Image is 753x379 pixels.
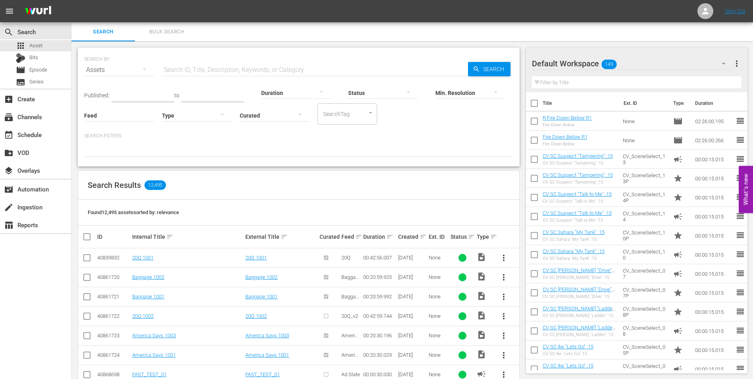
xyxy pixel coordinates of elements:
[620,264,670,283] td: CV_SceneSelect_07
[29,66,47,74] span: Episode
[97,255,130,261] div: 40839832
[543,122,592,128] div: Fire Down Below
[4,112,13,122] span: subscriptions
[692,340,736,360] td: 00:00:15.015
[620,340,670,360] td: CV_SceneSelect_05P
[736,154,745,164] span: reorder
[4,203,13,212] span: create
[477,330,486,340] span: Video
[132,294,164,300] a: Baggage 1001
[19,2,57,21] img: ans4CAIJ8jUAAAAAAAAAAAAAAAAAAAAAAAAgQb4GAAAAAAAAAAAAAAAAAAAAAAAAJMjXAAAAAAAAAAAAAAAAAAAAAAAAgAT5G...
[132,313,154,319] a: 20Q 1002
[620,245,670,264] td: CV_SceneSelect_10
[543,180,613,185] div: CV SC Suspect "Tampering" :15
[736,192,745,202] span: reorder
[76,27,130,37] span: Search
[739,166,753,213] button: Open Feedback Widget
[132,232,243,242] div: Internal Title
[490,233,497,240] span: sort
[620,302,670,321] td: CV_SceneSelect_08P
[494,326,513,345] button: more_vert
[673,364,683,374] span: Ad
[477,252,486,262] span: Video
[398,232,426,242] div: Created
[543,199,612,204] div: CV SC Suspect "Talk to Me" :15
[97,352,130,358] div: 40861724
[477,369,486,379] span: AD
[245,294,277,300] a: Baggage 1001
[132,333,176,338] a: America Says 1003
[692,169,736,188] td: 00:00:15.015
[97,294,130,300] div: 40861721
[620,321,670,340] td: CV_SceneSelect_08
[673,212,683,221] span: Ad
[5,6,14,16] span: menu
[398,352,426,358] div: [DATE]
[620,150,670,169] td: CV_SceneSelect_13
[4,220,13,230] span: table_chart
[692,131,736,150] td: 02:26:00.266
[499,311,508,321] span: more_vert
[673,135,683,145] span: Episode
[543,153,613,159] a: CV SC Suspect "Tampering" :15
[429,313,448,319] div: None
[132,255,154,261] a: 20Q 1001
[97,313,130,319] div: 40861722
[673,326,683,336] span: Ad
[736,345,745,354] span: reorder
[420,233,427,240] span: sort
[543,229,605,235] a: CV SC Sahara "My Tank" :15
[543,218,612,223] div: CV SC Suspect "Talk to Me" :15
[620,226,670,245] td: CV_SceneSelect_10P
[341,371,360,377] span: Ad Slate
[29,42,42,50] span: Asset
[88,180,141,190] span: Search Results
[692,112,736,131] td: 02:26:00.195
[355,233,362,240] span: sort
[673,307,683,317] span: Promo
[494,268,513,287] button: more_vert
[692,245,736,264] td: 00:00:15.015
[398,313,426,319] div: [DATE]
[543,344,593,350] a: CV SC Ike "Lets Go" :15
[363,352,396,358] div: 00:20:30.029
[494,307,513,326] button: more_vert
[398,274,426,280] div: [DATE]
[363,294,396,300] div: 00:20:59.992
[499,292,508,302] span: more_vert
[16,65,25,75] span: Episode
[97,274,130,280] div: 40861720
[692,207,736,226] td: 00:00:15.015
[543,332,617,337] div: CV SC [PERSON_NAME] "Ladder" :15
[245,333,289,338] a: America Says 1003
[543,286,615,298] a: CV SC [PERSON_NAME] "Drive" :15
[601,56,616,73] span: 149
[543,363,593,369] a: CV SC Ike "Lets Go" :15
[4,185,13,194] span: Automation
[543,172,613,178] a: CV SC Suspect "Tampering" :15
[4,27,13,37] span: Search
[341,274,359,286] span: Baggage_v2
[692,360,736,379] td: 00:00:15.015
[84,92,110,99] span: Published:
[736,307,745,316] span: reorder
[429,234,448,240] div: Ext. ID
[4,166,13,176] span: layers
[429,371,448,377] div: None
[673,269,683,278] span: Ad
[543,115,592,121] a: R Fire Down Below R1
[673,250,683,259] span: campaign
[4,148,13,158] span: create_new_folder
[429,274,448,280] div: None
[543,134,587,140] a: Fire Down Below R1
[363,371,396,377] div: 00:00:30.030
[477,311,486,320] span: Video
[84,59,154,81] div: Assets
[499,331,508,340] span: more_vert
[543,237,605,242] div: CV SC Sahara "My Tank" :15
[494,248,513,267] button: more_vert
[543,248,605,254] a: CV SC Sahara "My Tank" :15
[620,169,670,188] td: CV_SceneSelect_13P
[166,233,173,240] span: sort
[543,294,617,299] div: CV SC [PERSON_NAME] "Drive" :15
